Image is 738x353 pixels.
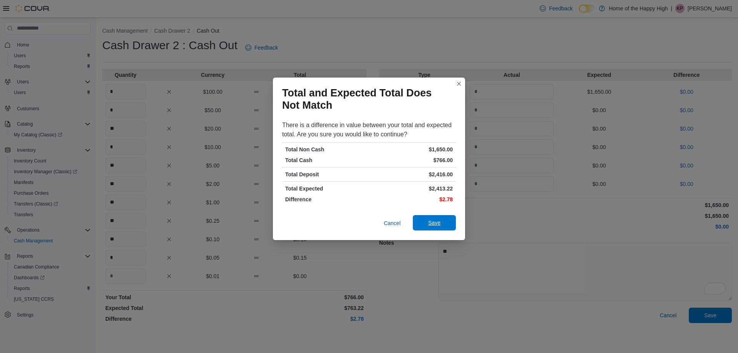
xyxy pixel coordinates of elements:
[381,215,404,231] button: Cancel
[371,185,453,192] p: $2,413.22
[285,171,367,178] p: Total Deposit
[371,171,453,178] p: $2,416.00
[285,146,367,153] p: Total Non Cash
[454,79,464,88] button: Closes this modal window
[282,87,450,111] h1: Total and Expected Total Does Not Match
[285,156,367,164] p: Total Cash
[282,121,456,139] div: There is a difference in value between your total and expected total. Are you sure you would like...
[285,196,367,203] p: Difference
[371,196,453,203] p: $2.78
[428,219,440,227] span: Save
[384,219,401,227] span: Cancel
[371,146,453,153] p: $1,650.00
[413,215,456,230] button: Save
[371,156,453,164] p: $766.00
[285,185,367,192] p: Total Expected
